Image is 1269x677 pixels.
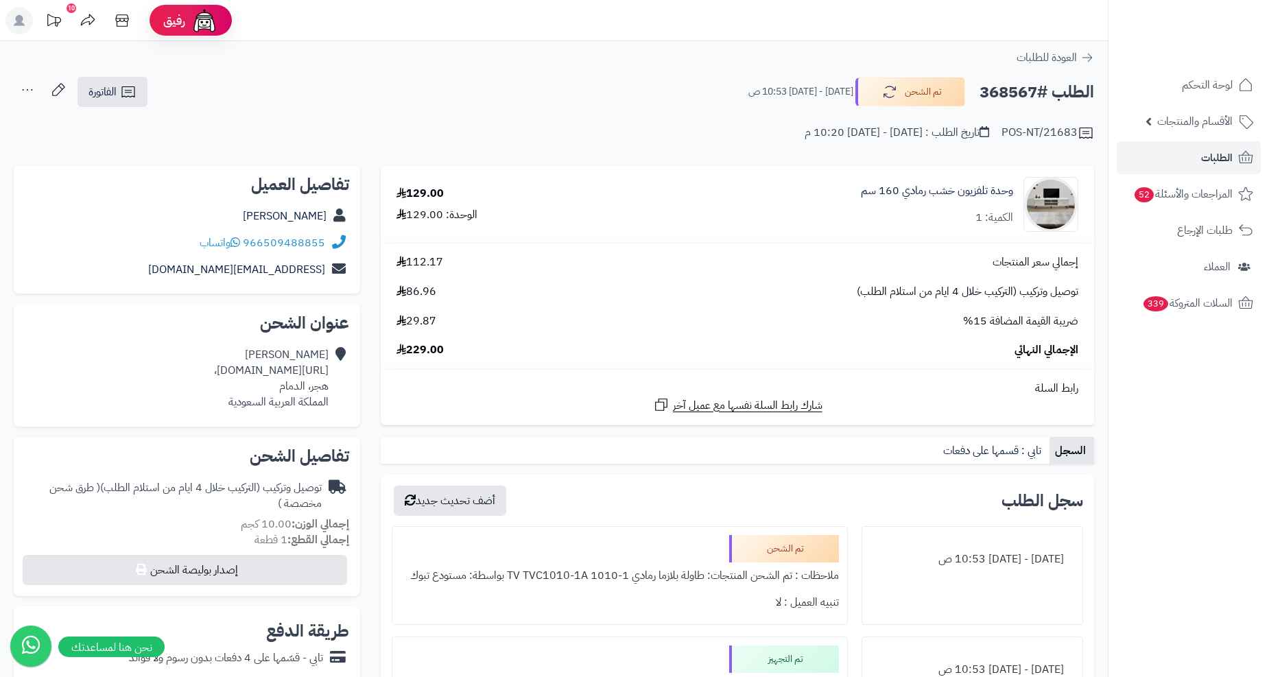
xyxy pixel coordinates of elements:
[1117,214,1261,247] a: طلبات الإرجاع
[394,486,506,516] button: أضف تحديث جديد
[1001,492,1083,509] h3: سجل الطلب
[1133,185,1233,204] span: المراجعات والأسئلة
[148,261,325,278] a: [EMAIL_ADDRESS][DOMAIN_NAME]
[729,535,839,562] div: تم الشحن
[857,284,1078,300] span: توصيل وتركيب (التركيب خلال 4 ايام من استلام الطلب)
[241,516,349,532] small: 10.00 كجم
[993,254,1078,270] span: إجمالي سعر المنتجات
[200,235,240,251] a: واتساب
[396,186,444,202] div: 129.00
[861,183,1013,199] a: وحدة تلفزيون خشب رمادي 160 سم
[805,125,989,141] div: تاريخ الطلب : [DATE] - [DATE] 10:20 م
[254,532,349,548] small: 1 قطعة
[1135,187,1154,202] span: 52
[243,235,325,251] a: 966509488855
[396,342,444,358] span: 229.00
[25,315,349,331] h2: عنوان الشحن
[396,207,477,223] div: الوحدة: 129.00
[1176,37,1256,66] img: logo-2.png
[855,78,965,106] button: تم الشحن
[401,562,839,589] div: ملاحظات : تم الشحن المنتجات: طاولة بلازما رمادي 1-1010 TV TVC1010-1A بواسطة: مستودع تبوك
[729,645,839,673] div: تم التجهيز
[1177,221,1233,240] span: طلبات الإرجاع
[25,480,322,512] div: توصيل وتركيب (التركيب خلال 4 ايام من استلام الطلب)
[23,555,347,585] button: إصدار بوليصة الشحن
[1024,177,1078,232] img: 1750573879-220601011455-90x90.jpg
[1157,112,1233,131] span: الأقسام والمنتجات
[401,589,839,616] div: تنبيه العميل : لا
[980,78,1094,106] h2: الطلب #368567
[396,254,443,270] span: 112.17
[396,313,436,329] span: 29.87
[129,650,323,666] div: تابي - قسّمها على 4 دفعات بدون رسوم ولا فوائد
[1017,49,1077,66] span: العودة للطلبات
[1001,125,1094,141] div: POS-NT/21683
[1049,437,1094,464] a: السجل
[1117,178,1261,211] a: المراجعات والأسئلة52
[1182,75,1233,95] span: لوحة التحكم
[1017,49,1094,66] a: العودة للطلبات
[25,448,349,464] h2: تفاصيل الشحن
[1015,342,1078,358] span: الإجمالي النهائي
[88,84,117,100] span: الفاتورة
[748,85,853,99] small: [DATE] - [DATE] 10:53 ص
[963,313,1078,329] span: ضريبة القيمة المضافة 15%
[1117,287,1261,320] a: السلات المتروكة339
[1204,257,1231,276] span: العملاء
[191,7,218,34] img: ai-face.png
[292,516,349,532] strong: إجمالي الوزن:
[870,546,1074,573] div: [DATE] - [DATE] 10:53 ص
[673,398,822,414] span: شارك رابط السلة نفسها مع عميل آخر
[938,437,1049,464] a: تابي : قسمها على دفعات
[386,381,1089,396] div: رابط السلة
[36,7,71,38] a: تحديثات المنصة
[1201,148,1233,167] span: الطلبات
[287,532,349,548] strong: إجمالي القطع:
[214,347,329,409] div: [PERSON_NAME] [URL][DOMAIN_NAME]، هجر، الدمام المملكة العربية السعودية
[1117,141,1261,174] a: الطلبات
[1117,69,1261,102] a: لوحة التحكم
[243,208,327,224] a: [PERSON_NAME]
[1117,250,1261,283] a: العملاء
[975,210,1013,226] div: الكمية: 1
[1143,296,1168,311] span: 339
[266,623,349,639] h2: طريقة الدفع
[1142,294,1233,313] span: السلات المتروكة
[49,479,322,512] span: ( طرق شحن مخصصة )
[78,77,147,107] a: الفاتورة
[25,176,349,193] h2: تفاصيل العميل
[653,396,822,414] a: شارك رابط السلة نفسها مع عميل آخر
[67,3,76,13] div: 10
[163,12,185,29] span: رفيق
[396,284,436,300] span: 86.96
